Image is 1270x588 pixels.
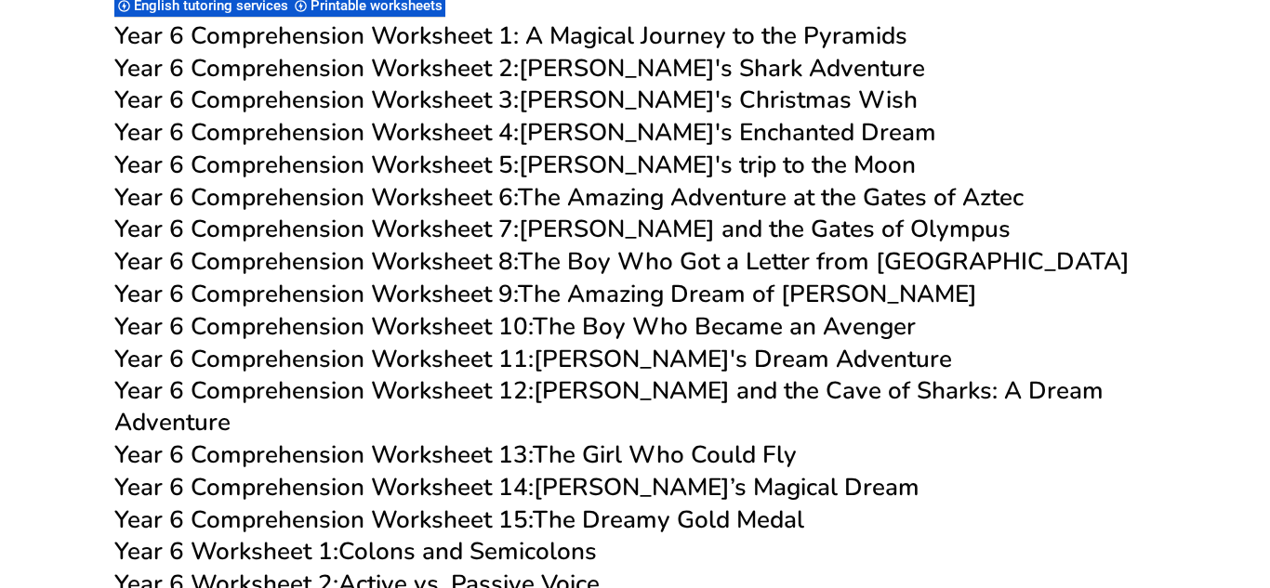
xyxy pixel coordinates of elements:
span: Year 6 Comprehension Worksheet 6: [114,181,518,214]
a: Year 6 Comprehension Worksheet 8:The Boy Who Got a Letter from [GEOGRAPHIC_DATA] [114,245,1130,278]
span: Year 6 Comprehension Worksheet 15: [114,503,533,536]
a: Year 6 Comprehension Worksheet 15:The Dreamy Gold Medal [114,503,804,536]
a: Year 6 Comprehension Worksheet 4:[PERSON_NAME]'s Enchanted Dream [114,116,936,149]
span: Year 6 Comprehension Worksheet 10: [114,310,533,343]
span: Year 6 Comprehension Worksheet 8: [114,245,518,278]
a: Year 6 Worksheet 1:Colons and Semicolons [114,535,597,568]
a: Year 6 Comprehension Worksheet 11:[PERSON_NAME]'s Dream Adventure [114,343,952,375]
a: Year 6 Comprehension Worksheet 6:The Amazing Adventure at the Gates of Aztec [114,181,1024,214]
a: Year 6 Comprehension Worksheet 5:[PERSON_NAME]'s trip to the Moon [114,149,916,181]
span: Year 6 Worksheet 1: [114,535,338,568]
a: Year 6 Comprehension Worksheet 9:The Amazing Dream of [PERSON_NAME] [114,278,977,310]
span: Year 6 Comprehension Worksheet 2: [114,52,519,85]
span: Year 6 Comprehension Worksheet 14: [114,471,534,503]
a: Year 6 Comprehension Worksheet 7:[PERSON_NAME] and the Gates of Olympus [114,213,1011,245]
iframe: Chat Widget [961,378,1270,588]
span: Year 6 Comprehension Worksheet 11: [114,343,534,375]
a: Year 6 Comprehension Worksheet 3:[PERSON_NAME]'s Christmas Wish [114,84,918,116]
a: Year 6 Comprehension Worksheet 2:[PERSON_NAME]'s Shark Adventure [114,52,925,85]
span: Year 6 Comprehension Worksheet 5: [114,149,519,181]
a: Year 6 Comprehension Worksheet 13:The Girl Who Could Fly [114,438,797,471]
span: Year 6 Comprehension Worksheet 13: [114,438,533,471]
a: Year 6 Comprehension Worksheet 1: A Magical Journey to the Pyramids [114,20,907,52]
span: Year 6 Comprehension Worksheet 9: [114,278,518,310]
span: Year 6 Comprehension Worksheet 3: [114,84,519,116]
span: Year 6 Comprehension Worksheet 4: [114,116,519,149]
a: Year 6 Comprehension Worksheet 14:[PERSON_NAME]’s Magical Dream [114,471,919,503]
span: Year 6 Comprehension Worksheet 7: [114,213,519,245]
a: Year 6 Comprehension Worksheet 12:[PERSON_NAME] and the Cave of Sharks: A Dream Adventure [114,374,1104,438]
span: Year 6 Comprehension Worksheet 12: [114,374,534,407]
a: Year 6 Comprehension Worksheet 10:The Boy Who Became an Avenger [114,310,916,343]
